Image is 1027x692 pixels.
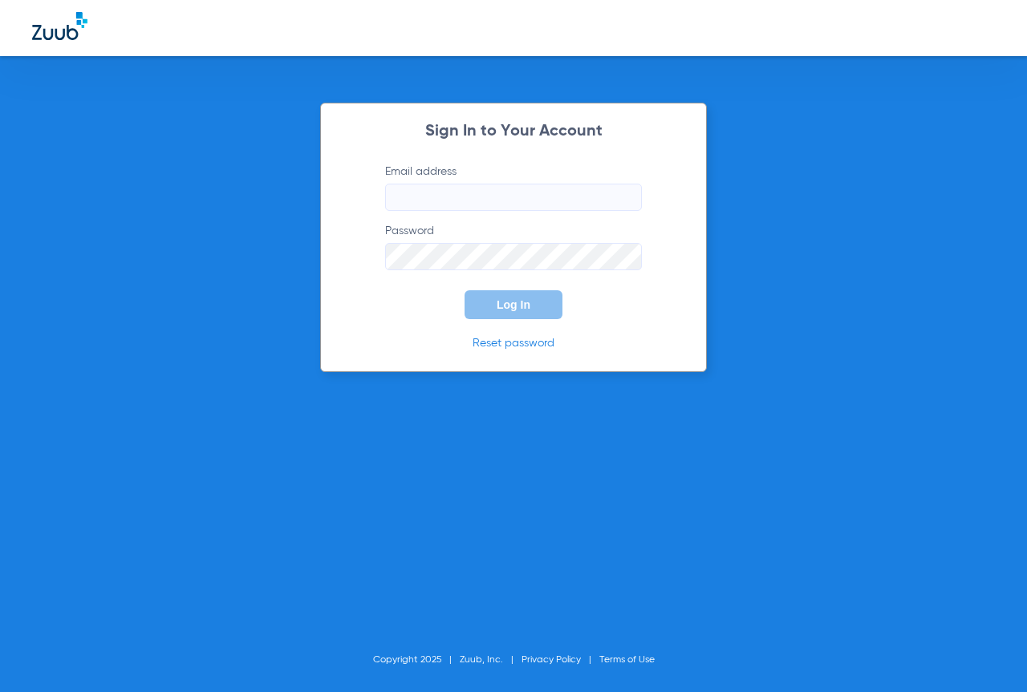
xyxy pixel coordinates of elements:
[947,615,1027,692] iframe: Chat Widget
[497,298,530,311] span: Log In
[385,184,642,211] input: Email address
[361,123,666,140] h2: Sign In to Your Account
[385,223,642,270] label: Password
[465,290,562,319] button: Log In
[373,652,460,668] li: Copyright 2025
[32,12,87,40] img: Zuub Logo
[522,655,581,665] a: Privacy Policy
[460,652,522,668] li: Zuub, Inc.
[385,243,642,270] input: Password
[473,338,554,349] a: Reset password
[385,164,642,211] label: Email address
[599,655,655,665] a: Terms of Use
